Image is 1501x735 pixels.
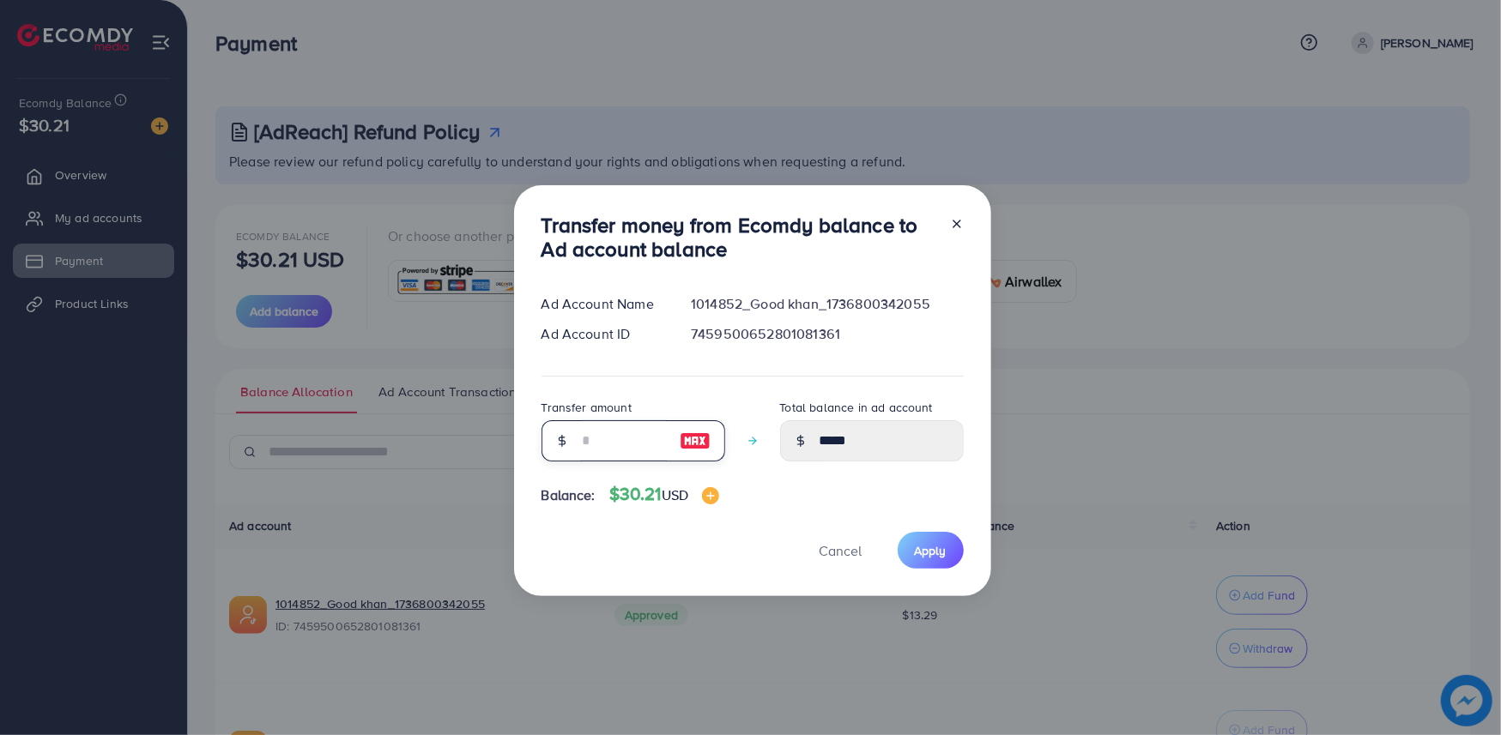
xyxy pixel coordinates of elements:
[528,294,678,314] div: Ad Account Name
[702,487,719,504] img: image
[677,324,977,344] div: 7459500652801081361
[542,399,632,416] label: Transfer amount
[677,294,977,314] div: 1014852_Good khan_1736800342055
[528,324,678,344] div: Ad Account ID
[780,399,933,416] label: Total balance in ad account
[820,541,862,560] span: Cancel
[798,532,884,569] button: Cancel
[680,431,711,451] img: image
[662,485,688,504] span: USD
[915,542,947,559] span: Apply
[542,213,936,262] h3: Transfer money from Ecomdy balance to Ad account balance
[542,485,596,505] span: Balance:
[609,484,719,505] h4: $30.21
[898,532,964,569] button: Apply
